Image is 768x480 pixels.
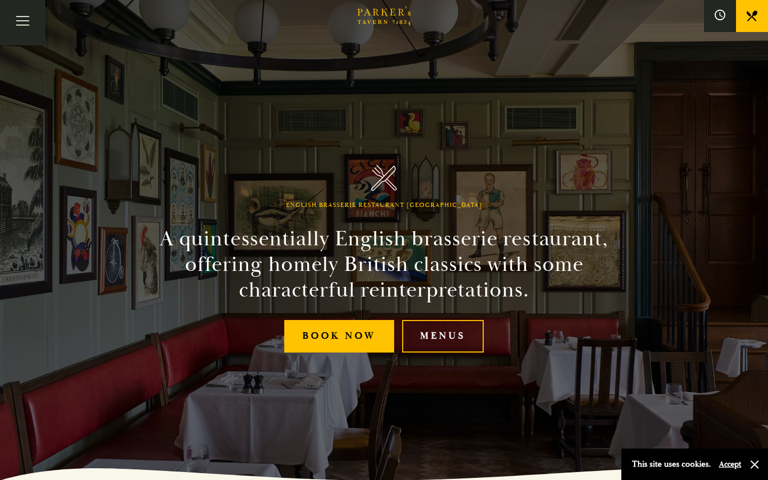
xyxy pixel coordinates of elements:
[284,320,394,353] a: Book Now
[632,457,711,472] p: This site uses cookies.
[371,165,397,191] img: Parker's Tavern Brasserie Cambridge
[719,459,741,469] button: Accept
[749,459,760,470] button: Close and accept
[141,226,627,303] h2: A quintessentially English brasserie restaurant, offering homely British classics with some chara...
[402,320,484,353] a: Menus
[286,202,482,209] h1: English Brasserie Restaurant [GEOGRAPHIC_DATA]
